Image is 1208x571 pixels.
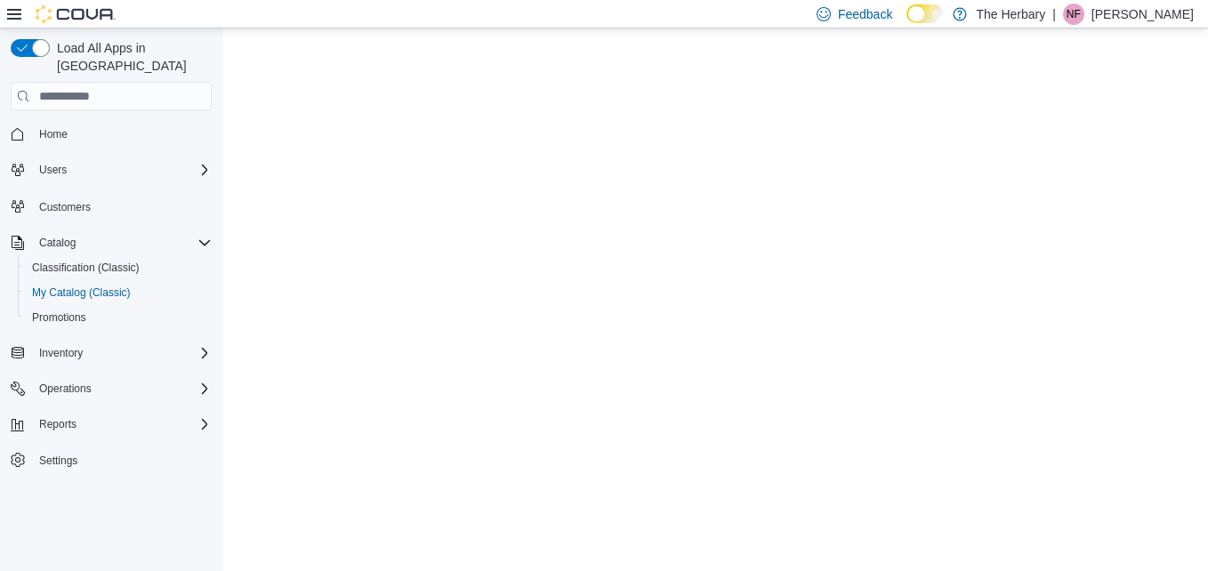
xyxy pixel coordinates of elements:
[838,5,892,23] span: Feedback
[18,280,219,305] button: My Catalog (Classic)
[1067,4,1081,25] span: NF
[32,197,98,218] a: Customers
[906,23,907,24] span: Dark Mode
[32,195,212,217] span: Customers
[906,4,944,23] input: Dark Mode
[976,4,1045,25] p: The Herbary
[32,342,90,364] button: Inventory
[32,414,212,435] span: Reports
[25,282,138,303] a: My Catalog (Classic)
[32,450,85,471] a: Settings
[18,255,219,280] button: Classification (Classic)
[32,232,83,253] button: Catalog
[4,341,219,366] button: Inventory
[32,310,86,325] span: Promotions
[32,378,212,399] span: Operations
[4,412,219,437] button: Reports
[36,5,116,23] img: Cova
[25,307,212,328] span: Promotions
[18,305,219,330] button: Promotions
[25,257,212,278] span: Classification (Classic)
[11,114,212,519] nav: Complex example
[32,159,212,181] span: Users
[25,307,93,328] a: Promotions
[4,121,219,147] button: Home
[32,124,75,145] a: Home
[50,39,212,75] span: Load All Apps in [GEOGRAPHIC_DATA]
[32,232,212,253] span: Catalog
[39,454,77,468] span: Settings
[25,282,212,303] span: My Catalog (Classic)
[32,342,212,364] span: Inventory
[32,261,140,275] span: Classification (Classic)
[39,200,91,214] span: Customers
[39,346,83,360] span: Inventory
[39,127,68,141] span: Home
[4,193,219,219] button: Customers
[32,449,212,471] span: Settings
[32,123,212,145] span: Home
[1063,4,1084,25] div: Natasha Forgie
[32,159,74,181] button: Users
[39,382,92,396] span: Operations
[32,285,131,300] span: My Catalog (Classic)
[39,236,76,250] span: Catalog
[4,157,219,182] button: Users
[39,417,77,431] span: Reports
[4,447,219,473] button: Settings
[1091,4,1194,25] p: [PERSON_NAME]
[4,376,219,401] button: Operations
[32,414,84,435] button: Reports
[25,257,147,278] a: Classification (Classic)
[32,378,99,399] button: Operations
[4,230,219,255] button: Catalog
[39,163,67,177] span: Users
[1052,4,1056,25] p: |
